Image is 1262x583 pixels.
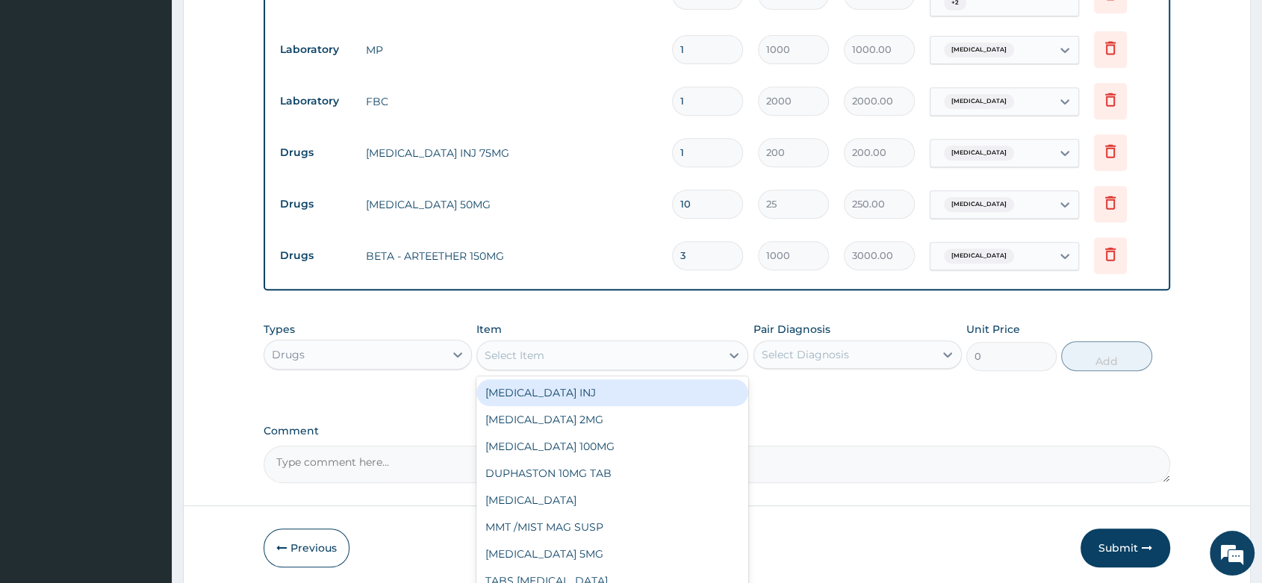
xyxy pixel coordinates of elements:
[78,84,251,103] div: Chat with us now
[1061,341,1151,371] button: Add
[966,322,1020,337] label: Unit Price
[273,190,358,218] td: Drugs
[273,139,358,166] td: Drugs
[87,188,206,339] span: We're online!
[762,347,849,362] div: Select Diagnosis
[476,487,748,514] div: [MEDICAL_DATA]
[944,146,1014,160] span: [MEDICAL_DATA]
[944,197,1014,212] span: [MEDICAL_DATA]
[264,529,349,567] button: Previous
[476,322,502,337] label: Item
[273,36,358,63] td: Laboratory
[273,87,358,115] td: Laboratory
[264,425,1170,437] label: Comment
[358,138,665,168] td: [MEDICAL_DATA] INJ 75MG
[753,322,830,337] label: Pair Diagnosis
[1081,529,1170,567] button: Submit
[944,249,1014,264] span: [MEDICAL_DATA]
[28,75,60,112] img: d_794563401_company_1708531726252_794563401
[476,460,748,487] div: DUPHASTON 10MG TAB
[273,242,358,269] td: Drugs
[358,87,665,116] td: FBC
[358,241,665,271] td: BETA - ARTEETHER 150MG
[476,540,748,567] div: [MEDICAL_DATA] 5MG
[7,408,285,460] textarea: Type your message and hit 'Enter'
[944,94,1014,109] span: [MEDICAL_DATA]
[485,348,544,363] div: Select Item
[944,43,1014,57] span: [MEDICAL_DATA]
[358,190,665,219] td: [MEDICAL_DATA] 50MG
[476,433,748,460] div: [MEDICAL_DATA] 100MG
[476,406,748,433] div: [MEDICAL_DATA] 2MG
[476,514,748,540] div: MMT /MIST MAG SUSP
[245,7,281,43] div: Minimize live chat window
[272,347,305,362] div: Drugs
[264,323,295,336] label: Types
[476,379,748,406] div: [MEDICAL_DATA] INJ
[358,35,665,65] td: MP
